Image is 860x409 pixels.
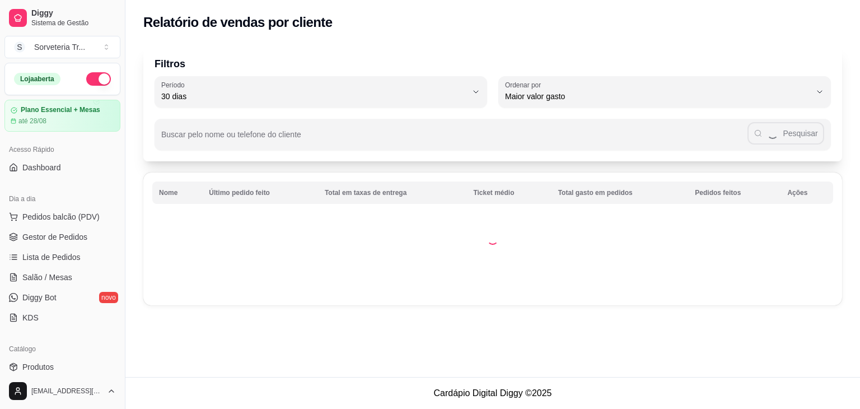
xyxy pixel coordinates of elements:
span: Maior valor gasto [505,91,811,102]
div: Loja aberta [14,73,60,85]
button: Select a team [4,36,120,58]
span: Pedidos balcão (PDV) [22,211,100,222]
div: Dia a dia [4,190,120,208]
a: Lista de Pedidos [4,248,120,266]
label: Ordenar por [505,80,545,90]
article: até 28/08 [18,117,46,126]
span: Dashboard [22,162,61,173]
input: Buscar pelo nome ou telefone do cliente [161,133,747,145]
a: Gestor de Pedidos [4,228,120,246]
article: Plano Essencial + Mesas [21,106,100,114]
span: Gestor de Pedidos [22,231,87,243]
button: Pedidos balcão (PDV) [4,208,120,226]
a: Salão / Mesas [4,268,120,286]
div: Catálogo [4,340,120,358]
div: Acesso Rápido [4,141,120,159]
label: Período [161,80,188,90]
div: Loading [487,234,498,245]
span: Salão / Mesas [22,272,72,283]
a: Produtos [4,358,120,376]
span: Lista de Pedidos [22,252,81,263]
span: [EMAIL_ADDRESS][DOMAIN_NAME] [31,387,102,396]
span: Diggy [31,8,116,18]
p: Filtros [155,56,831,72]
footer: Cardápio Digital Diggy © 2025 [125,377,860,409]
span: S [14,41,25,53]
a: Diggy Botnovo [4,289,120,306]
button: Alterar Status [86,72,111,86]
a: DiggySistema de Gestão [4,4,120,31]
span: KDS [22,312,39,323]
span: Sistema de Gestão [31,18,116,27]
span: Produtos [22,361,54,373]
a: Dashboard [4,159,120,176]
button: Ordenar porMaior valor gasto [498,76,831,108]
a: KDS [4,309,120,327]
button: Período30 dias [155,76,487,108]
button: [EMAIL_ADDRESS][DOMAIN_NAME] [4,378,120,405]
span: 30 dias [161,91,467,102]
h2: Relatório de vendas por cliente [143,13,333,31]
div: Sorveteria Tr ... [34,41,85,53]
span: Diggy Bot [22,292,57,303]
a: Plano Essencial + Mesasaté 28/08 [4,100,120,132]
